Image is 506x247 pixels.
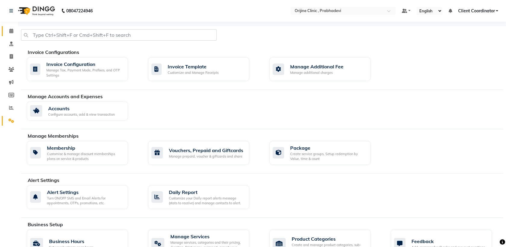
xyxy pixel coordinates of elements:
div: Manage additional charges [290,70,343,75]
span: Client Coordinator [458,8,495,14]
a: MembershipCustomise & manage discount memberships plans on service & products [27,141,139,165]
div: Manage Additional Fee [290,63,343,70]
div: Package [290,144,366,152]
div: Alert Settings [47,189,123,196]
div: Create service groups, Setup redemption by Value, time & count [290,152,366,161]
div: Membership [47,144,123,152]
a: Vouchers, Prepaid and GiftcardsManage prepaid, voucher & giftcards and share [148,141,260,165]
div: Configure accounts, add & view transaction [48,112,115,117]
div: Feedback [411,238,485,245]
div: Turn ON/OFF SMS and Email Alerts for appointments, OTPs, promotions, etc. [47,196,123,206]
div: Invoice Template [168,63,219,70]
div: Customize your Daily report alerts message (stats to receive) and manage contacts to alert. [169,196,244,206]
div: Customize and Manage Receipts [168,70,219,75]
div: Manage Tax, Payment Mode, Prefixes, and OTP Settings [46,68,123,78]
div: Customise & manage discount memberships plans on service & products [47,152,123,161]
div: Invoice Configuration [46,61,123,68]
div: Product Categories [292,235,366,242]
div: Manage Services [170,233,244,240]
a: Invoice TemplateCustomize and Manage Receipts [148,57,260,81]
a: PackageCreate service groups, Setup redemption by Value, time & count [269,141,382,165]
a: Manage Additional FeeManage additional charges [269,57,382,81]
a: Daily ReportCustomize your Daily report alerts message (stats to receive) and manage contacts to ... [148,185,260,209]
div: Daily Report [169,189,244,196]
a: AccountsConfigure accounts, add & view transaction [27,102,139,120]
div: Accounts [48,105,115,112]
div: Vouchers, Prepaid and Giftcards [169,147,243,154]
div: Manage prepaid, voucher & giftcards and share [169,154,243,159]
input: Type Ctrl+Shift+F or Cmd+Shift+F to search [21,29,217,41]
a: Invoice ConfigurationManage Tax, Payment Mode, Prefixes, and OTP Settings [27,57,139,81]
a: Alert SettingsTurn ON/OFF SMS and Email Alerts for appointments, OTPs, promotions, etc. [27,185,139,209]
b: 08047224946 [66,2,93,19]
img: logo [15,2,57,19]
div: Business Hours [49,238,93,245]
